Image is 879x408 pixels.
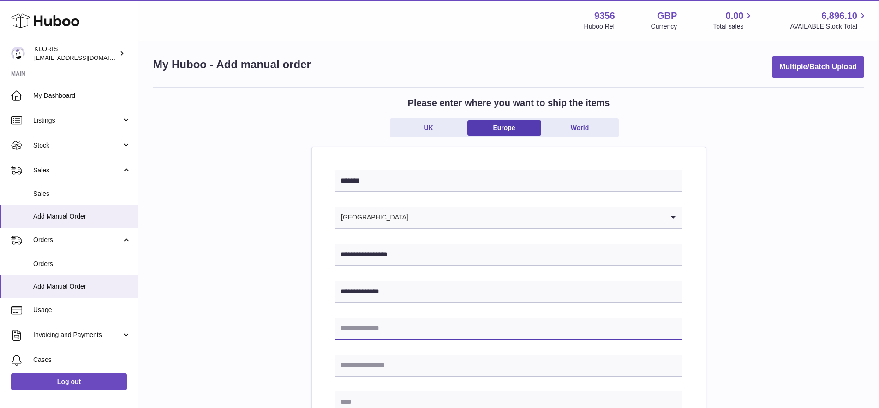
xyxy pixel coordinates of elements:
[594,10,615,22] strong: 9356
[34,45,117,62] div: KLORIS
[33,282,131,291] span: Add Manual Order
[790,10,868,31] a: 6,896.10 AVAILABLE Stock Total
[33,236,121,244] span: Orders
[713,22,754,31] span: Total sales
[33,212,131,221] span: Add Manual Order
[713,10,754,31] a: 0.00 Total sales
[153,57,311,72] h1: My Huboo - Add manual order
[33,355,131,364] span: Cases
[335,207,409,228] span: [GEOGRAPHIC_DATA]
[467,120,541,136] a: Europe
[33,141,121,150] span: Stock
[33,306,131,314] span: Usage
[821,10,857,22] span: 6,896.10
[726,10,744,22] span: 0.00
[33,260,131,268] span: Orders
[543,120,617,136] a: World
[33,116,121,125] span: Listings
[584,22,615,31] div: Huboo Ref
[33,331,121,339] span: Invoicing and Payments
[772,56,864,78] button: Multiple/Batch Upload
[657,10,677,22] strong: GBP
[33,91,131,100] span: My Dashboard
[408,97,610,109] h2: Please enter where you want to ship the items
[392,120,466,136] a: UK
[11,373,127,390] a: Log out
[33,189,131,198] span: Sales
[33,166,121,175] span: Sales
[790,22,868,31] span: AVAILABLE Stock Total
[34,54,136,61] span: [EMAIL_ADDRESS][DOMAIN_NAME]
[409,207,664,228] input: Search for option
[651,22,677,31] div: Currency
[335,207,682,229] div: Search for option
[11,47,25,60] img: huboo@kloriscbd.com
